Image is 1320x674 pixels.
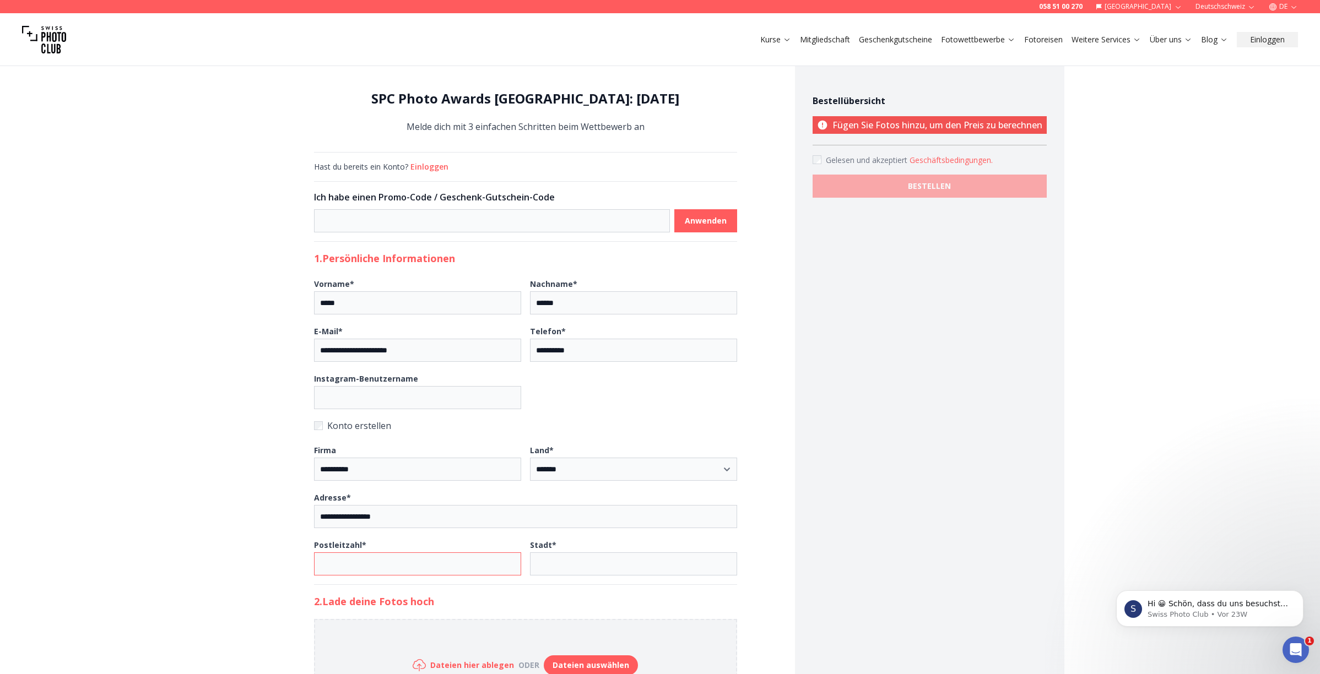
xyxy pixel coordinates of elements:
[760,34,791,45] a: Kurse
[910,155,993,166] button: Accept termsGelesen und akzeptiert
[1067,32,1145,47] button: Weitere Services
[1197,32,1232,47] button: Blog
[314,418,737,433] label: Konto erstellen
[314,458,521,481] input: Firma
[314,540,366,550] b: Postleitzahl *
[314,594,737,609] h2: 2. Lade deine Fotos hoch
[530,339,737,362] input: Telefon*
[813,116,1047,134] p: Fügen Sie Fotos hinzu, um den Preis zu berechnen
[1145,32,1197,47] button: Über uns
[859,34,932,45] a: Geschenkgutscheine
[314,445,336,455] b: Firma
[530,458,737,481] select: Land*
[314,386,521,409] input: Instagram-Benutzername
[530,552,737,575] input: Stadt*
[430,660,514,671] h6: Dateien hier ablegen
[314,373,418,384] b: Instagram-Benutzername
[1201,34,1228,45] a: Blog
[530,445,554,455] b: Land *
[826,155,910,165] span: Gelesen und akzeptiert
[530,540,556,550] b: Stadt *
[22,18,66,62] img: Swiss photo club
[530,326,566,336] b: Telefon *
[1237,32,1298,47] button: Einloggen
[314,251,737,266] h2: 1. Persönliche Informationen
[314,279,354,289] b: Vorname *
[314,339,521,362] input: E-Mail*
[937,32,1020,47] button: Fotowettbewerbe
[1024,34,1063,45] a: Fotoreisen
[813,155,821,164] input: Accept terms
[314,90,737,134] div: Melde dich mit 3 einfachen Schritten beim Wettbewerb an
[796,32,854,47] button: Mitgliedschaft
[314,161,737,172] div: Hast du bereits ein Konto?
[1072,34,1141,45] a: Weitere Services
[1020,32,1067,47] button: Fotoreisen
[1283,637,1309,663] iframe: Intercom live chat
[514,660,544,671] div: oder
[854,32,937,47] button: Geschenkgutscheine
[314,191,737,204] h3: Ich habe einen Promo-Code / Geschenk-Gutschein-Code
[908,181,951,192] b: BESTELLEN
[800,34,850,45] a: Mitgliedschaft
[314,505,737,528] input: Adresse*
[314,90,737,107] h1: SPC Photo Awards [GEOGRAPHIC_DATA]: [DATE]
[314,552,521,575] input: Postleitzahl*
[314,291,521,314] input: Vorname*
[813,175,1047,198] button: BESTELLEN
[1039,2,1083,11] a: 058 51 00 270
[1100,567,1320,644] iframe: Intercom notifications Nachricht
[1305,637,1314,645] span: 1
[530,291,737,314] input: Nachname*
[410,161,448,172] button: Einloggen
[674,209,737,232] button: Anwenden
[314,326,343,336] b: E-Mail *
[685,215,727,226] b: Anwenden
[1150,34,1192,45] a: Über uns
[756,32,796,47] button: Kurse
[813,94,1047,107] h4: Bestellübersicht
[314,421,323,430] input: Konto erstellen
[530,279,577,289] b: Nachname *
[941,34,1015,45] a: Fotowettbewerbe
[314,492,351,503] b: Adresse *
